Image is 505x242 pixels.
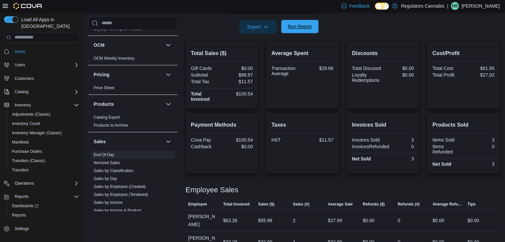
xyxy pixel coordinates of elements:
span: Run Report [288,23,312,30]
div: $11.57 [223,79,253,84]
div: $0.00 [384,66,414,71]
div: Pricing [88,84,178,94]
div: Subtotal [191,72,220,78]
div: Invoices Sold [352,137,381,143]
div: $0.00 [467,216,479,224]
span: Operations [15,181,34,186]
a: Sales by Day [94,176,117,181]
div: Products [88,113,178,132]
h2: Products Sold [432,121,494,129]
h3: Products [94,101,114,107]
h2: Total Sales ($) [191,49,253,57]
button: Users [12,61,28,69]
span: Refunds (#) [398,202,420,207]
span: Refunds ($) [363,202,384,207]
button: Home [1,47,82,56]
div: $0.00 [384,72,414,78]
h2: Cost/Profit [432,49,494,57]
span: Products to Archive [94,123,128,128]
button: OCM [94,42,163,48]
h2: Discounts [352,49,414,57]
span: Purchase Orders [9,148,79,155]
a: OCM Weekly Inventory [94,56,134,61]
div: Loyalty Redemptions [352,72,381,83]
div: $0.00 [433,216,444,224]
button: Inventory Count [7,119,82,128]
div: Cashback [191,144,220,149]
span: Customers [12,74,79,83]
div: [PERSON_NAME] [186,210,220,231]
span: Employee [188,202,207,207]
span: Adjustments (Classic) [12,112,50,117]
a: Sales by Invoice & Product [94,208,141,213]
div: 3 [465,137,494,143]
div: Items Refunded [432,144,462,154]
button: Pricing [164,71,172,79]
a: Transfers (Classic) [9,157,48,165]
input: Dark Mode [375,3,389,10]
button: Sales [94,138,163,145]
a: Dashboards [7,201,82,211]
a: End Of Day [94,152,114,157]
div: 3 [465,161,494,167]
p: | [447,2,448,10]
a: Settings [12,225,32,233]
a: Sales by Invoice [94,200,123,205]
div: $100.54 [223,91,253,96]
strong: Net Sold [352,156,371,161]
strong: Net Sold [432,161,451,167]
span: Total Invoiced [223,202,250,207]
div: OCM [88,54,178,65]
span: Transfers (Classic) [12,158,45,163]
span: Transfers [9,166,79,174]
span: Manifests [9,138,79,146]
span: Inventory [15,102,31,108]
a: Price Sheet [94,86,114,90]
a: Sales by Employee (Tendered) [94,192,148,197]
a: Reports [9,211,29,219]
span: Home [15,49,25,54]
span: Inventory Manager (Classic) [9,129,79,137]
span: Catalog [15,89,28,94]
div: $63.26 [223,216,237,224]
a: Purchase Orders [9,148,45,155]
div: $55.98 [258,216,272,224]
a: Dashboards [9,202,41,210]
button: Inventory [12,101,34,109]
div: $0.00 [363,216,374,224]
span: Manifests [12,140,29,145]
div: 0 [398,216,400,224]
span: Reports [12,212,26,218]
button: Reports [1,192,82,201]
a: Catalog Export [94,115,120,120]
span: MB [452,2,458,10]
span: Sales (#) [293,202,309,207]
button: Reports [12,193,31,201]
span: Average Sale [328,202,353,207]
span: Reports [9,211,79,219]
div: Total Discount [352,66,381,71]
h2: Taxes [271,121,333,129]
div: 3 [384,156,414,161]
div: $88.97 [223,72,253,78]
div: $11.57 [304,137,333,143]
button: Adjustments (Classic) [7,110,82,119]
div: $0.00 [223,144,253,149]
span: Itemized Sales [94,160,120,165]
a: Sales by Classification [94,168,133,173]
span: Price Sheet [94,85,114,91]
button: OCM [164,41,172,49]
span: Sales ($) [258,202,274,207]
button: Sales [164,138,172,146]
div: Total Cost [432,66,462,71]
div: Transaction Average [271,66,301,76]
span: Reports [15,194,29,199]
div: $27.02 [465,72,494,78]
h2: Invoices Sold [352,121,414,129]
button: Transfers (Classic) [7,156,82,165]
span: Average Refund [433,202,462,207]
h3: OCM [94,42,105,48]
div: 0 [392,144,414,149]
